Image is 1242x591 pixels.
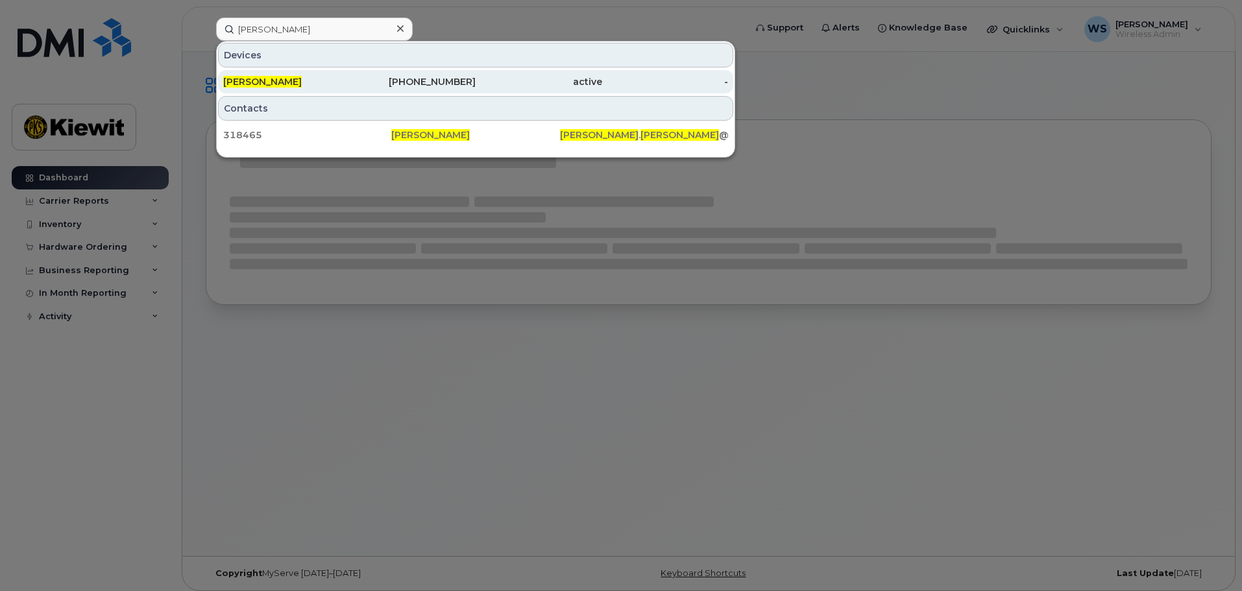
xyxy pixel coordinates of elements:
[218,70,733,93] a: [PERSON_NAME][PHONE_NUMBER]active-
[640,129,719,141] span: [PERSON_NAME]
[560,129,639,141] span: [PERSON_NAME]
[218,123,733,147] a: 318465[PERSON_NAME][PERSON_NAME].[PERSON_NAME]@[PERSON_NAME][DOMAIN_NAME]
[1186,535,1232,581] iframe: Messenger Launcher
[218,43,733,67] div: Devices
[223,128,391,141] div: 318465
[476,75,602,88] div: active
[218,96,733,121] div: Contacts
[350,75,476,88] div: [PHONE_NUMBER]
[602,75,729,88] div: -
[391,129,470,141] span: [PERSON_NAME]
[560,128,728,141] div: . @[PERSON_NAME][DOMAIN_NAME]
[223,76,302,88] span: [PERSON_NAME]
